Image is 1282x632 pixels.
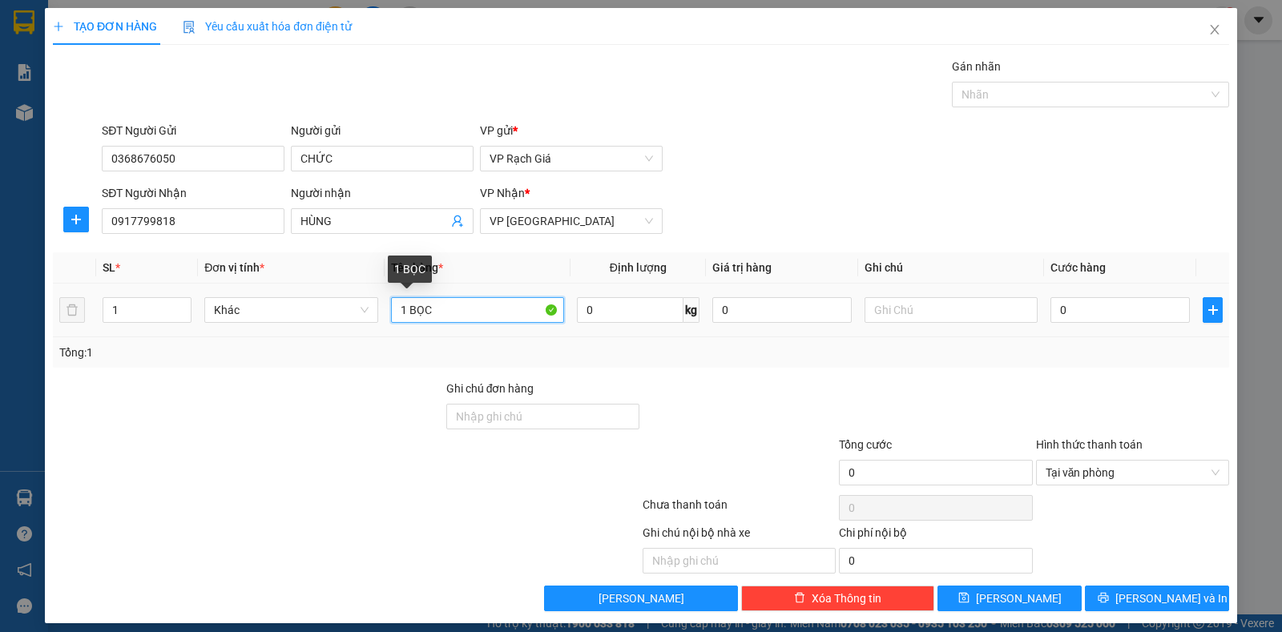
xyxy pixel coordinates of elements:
span: [PERSON_NAME] [599,590,684,607]
button: plus [63,207,89,232]
span: user-add [451,215,464,227]
th: Ghi chú [858,252,1044,284]
label: Hình thức thanh toán [1036,438,1143,451]
div: SĐT Người Gửi [102,122,284,139]
span: 02973 606 868 [6,111,119,147]
span: Giá trị hàng [712,261,772,274]
strong: 260A, [PERSON_NAME] [6,56,120,91]
span: plus [53,21,64,32]
span: Điện thoại: [123,103,228,138]
div: 1 BỌC [388,256,432,283]
input: Ghi Chú [865,297,1038,323]
span: Khác [214,298,368,322]
span: [PERSON_NAME] [976,590,1062,607]
span: Yêu cầu xuất hóa đơn điện tử [183,20,352,33]
input: VD: Bàn, Ghế [391,297,564,323]
div: Người nhận [291,184,474,202]
div: VP gửi [480,122,663,139]
span: SL [103,261,115,274]
div: Chi phí nội bộ [839,524,1032,548]
strong: Bến xe Ba Hòn [123,65,218,100]
span: VP Hà Tiên [490,209,653,233]
span: [PERSON_NAME] và In [1115,590,1228,607]
img: icon [183,21,196,34]
span: plus [64,213,88,226]
button: printer[PERSON_NAME] và In [1085,586,1229,611]
strong: NHÀ XE [PERSON_NAME] [10,7,232,30]
span: Định lượng [610,261,667,274]
div: Người gửi [291,122,474,139]
span: Tổng cước [839,438,892,451]
button: deleteXóa Thông tin [741,586,934,611]
div: SĐT Người Nhận [102,184,284,202]
span: save [958,592,970,605]
span: Tên hàng [391,261,443,274]
div: Tổng: 1 [59,344,496,361]
button: Close [1192,8,1237,53]
span: VP Rạch Giá [490,147,653,171]
button: [PERSON_NAME] [544,586,737,611]
span: Cước hàng [1050,261,1106,274]
span: VP Rạch Giá [6,36,90,54]
div: Chưa thanh toán [641,496,837,524]
span: Địa chỉ: [123,65,218,100]
span: Địa chỉ: [6,56,120,91]
button: delete [59,297,85,323]
span: VP Nhận [480,187,525,199]
span: Điện thoại: [6,94,119,147]
span: Tại văn phòng [1046,461,1220,485]
span: plus [1203,304,1222,316]
div: Ghi chú nội bộ nhà xe [643,524,836,548]
input: Ghi chú đơn hàng [446,404,639,429]
label: Ghi chú đơn hàng [446,382,534,395]
span: close [1208,23,1221,36]
button: plus [1203,297,1223,323]
span: VP Ba Hòn [123,45,195,62]
input: 0 [712,297,852,323]
span: printer [1098,592,1109,605]
input: Nhập ghi chú [643,548,836,574]
span: delete [794,592,805,605]
label: Gán nhãn [952,60,1001,73]
span: Xóa Thông tin [812,590,881,607]
button: save[PERSON_NAME] [937,586,1082,611]
span: TẠO ĐƠN HÀNG [53,20,157,33]
span: kg [683,297,699,323]
span: Đơn vị tính [204,261,264,274]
